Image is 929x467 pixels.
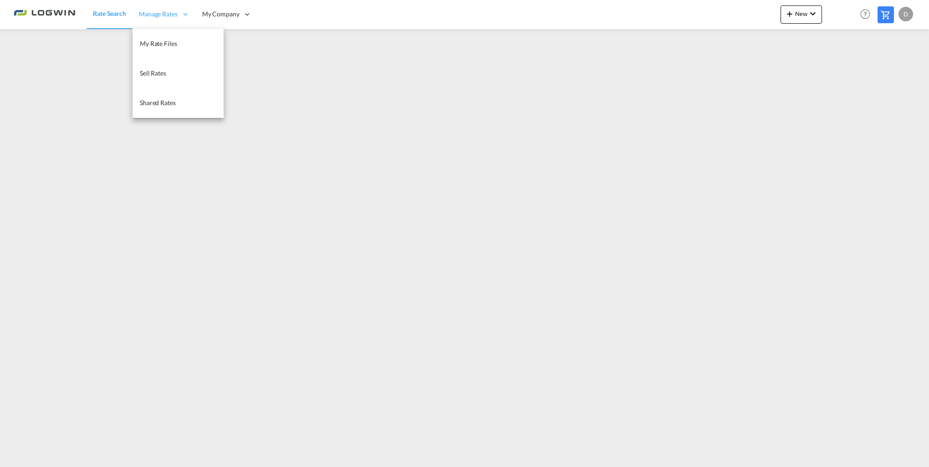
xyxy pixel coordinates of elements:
span: Shared Rates [140,99,176,107]
span: My Rate Files [140,40,177,47]
span: Manage Rates [139,10,178,19]
span: Help [858,6,873,22]
div: D [898,7,913,21]
a: Sell Rates [133,59,224,88]
a: Shared Rates [133,88,224,118]
span: New [784,10,818,17]
span: Sell Rates [140,69,166,77]
span: My Company [202,10,240,19]
img: 2761ae10d95411efa20a1f5e0282d2d7.png [14,4,75,25]
span: Rate Search [93,10,126,17]
md-icon: icon-plus 400-fg [784,8,795,19]
div: Help [858,6,878,23]
button: icon-plus 400-fgNewicon-chevron-down [781,5,822,24]
md-icon: icon-chevron-down [807,8,818,19]
a: My Rate Files [133,29,224,59]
